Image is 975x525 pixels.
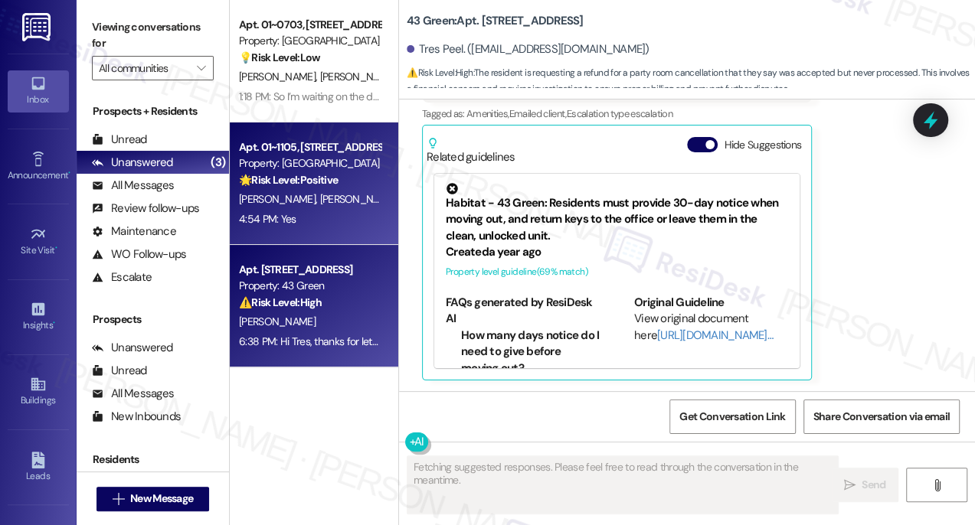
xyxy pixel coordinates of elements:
div: Unread [92,132,147,148]
div: Created a year ago [446,244,788,260]
div: Residents [77,452,229,468]
i:  [113,493,124,505]
div: Tres Peel. ([EMAIL_ADDRESS][DOMAIN_NAME]) [407,41,649,57]
a: Buildings [8,371,69,412]
div: (3) [207,151,229,174]
strong: 🌟 Risk Level: Positive [239,173,338,187]
span: • [68,168,70,178]
span: [PERSON_NAME] [320,192,397,206]
span: Share Conversation via email [813,409,950,425]
div: Maintenance [92,223,176,240]
b: FAQs generated by ResiDesk AI [446,295,593,326]
span: : The resident is requesting a refund for a party room cancellation that they say was accepted bu... [407,65,975,98]
div: WO Follow-ups [92,246,186,262]
strong: 💡 Risk Level: Low [239,51,320,64]
span: [PERSON_NAME] [239,315,316,328]
span: Escalation type escalation [567,107,672,120]
div: Review follow-ups [92,201,199,217]
span: Get Conversation Link [679,409,785,425]
input: All communities [99,56,189,80]
i:  [844,479,856,491]
strong: ⚠️ Risk Level: High [239,295,322,309]
div: 1:18 PM: So I’m waiting on the doctor now I’ll let you know when I’m almost done ok [239,90,598,103]
button: Get Conversation Link [669,399,795,434]
div: New Inbounds [92,409,181,425]
div: Tagged as: [422,103,812,125]
img: ResiDesk Logo [22,13,54,41]
span: [PERSON_NAME] [239,70,320,83]
div: Apt. [STREET_ADDRESS] [239,262,381,278]
span: [PERSON_NAME] [320,70,397,83]
span: Emailed client , [509,107,566,120]
label: Viewing conversations for [92,15,214,56]
a: Site Visit • [8,221,69,262]
div: View original document here [634,311,788,344]
div: Property: [GEOGRAPHIC_DATA] [239,155,381,171]
b: 43 Green: Apt. [STREET_ADDRESS] [407,13,584,29]
div: Related guidelines [427,137,515,165]
label: Hide Suggestions [724,137,801,153]
span: Send [862,477,885,493]
div: Escalate [92,269,152,285]
i:  [197,62,205,74]
a: [URL][DOMAIN_NAME]… [657,328,773,343]
span: • [55,243,57,253]
button: Share Conversation via email [803,399,960,434]
b: Original Guideline [634,295,725,310]
a: Leads [8,447,69,488]
div: Unanswered [92,155,173,171]
div: Unanswered [92,340,173,356]
a: Insights • [8,296,69,337]
div: Prospects [77,311,229,328]
div: Property level guideline ( 69 % match) [446,264,788,280]
li: How many days notice do I need to give before moving out? [461,328,600,377]
div: Property: [GEOGRAPHIC_DATA] [239,33,381,49]
div: 4:54 PM: Yes [239,212,296,226]
div: Apt. 01~0703, [STREET_ADDRESS][GEOGRAPHIC_DATA][US_STATE][STREET_ADDRESS] [239,17,381,33]
div: Unread [92,363,147,379]
div: Habitat - 43 Green: Residents must provide 30-day notice when moving out, and return keys to the ... [446,183,788,244]
div: All Messages [92,386,174,402]
div: Prospects + Residents [77,103,229,119]
strong: ⚠️ Risk Level: High [407,67,473,79]
a: Inbox [8,70,69,112]
button: Send [831,468,898,502]
div: Apt. 01~1105, [STREET_ADDRESS][PERSON_NAME] [239,139,381,155]
i:  [931,479,942,491]
span: • [53,318,55,328]
div: All Messages [92,178,174,194]
textarea: Fetching suggested responses. Please feel free to read through the conversation in the meantime. [407,456,838,514]
span: [PERSON_NAME] [239,192,320,206]
div: Property: 43 Green [239,278,381,294]
span: Amenities , [466,107,509,120]
button: New Message [97,487,210,511]
span: New Message [130,491,193,507]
